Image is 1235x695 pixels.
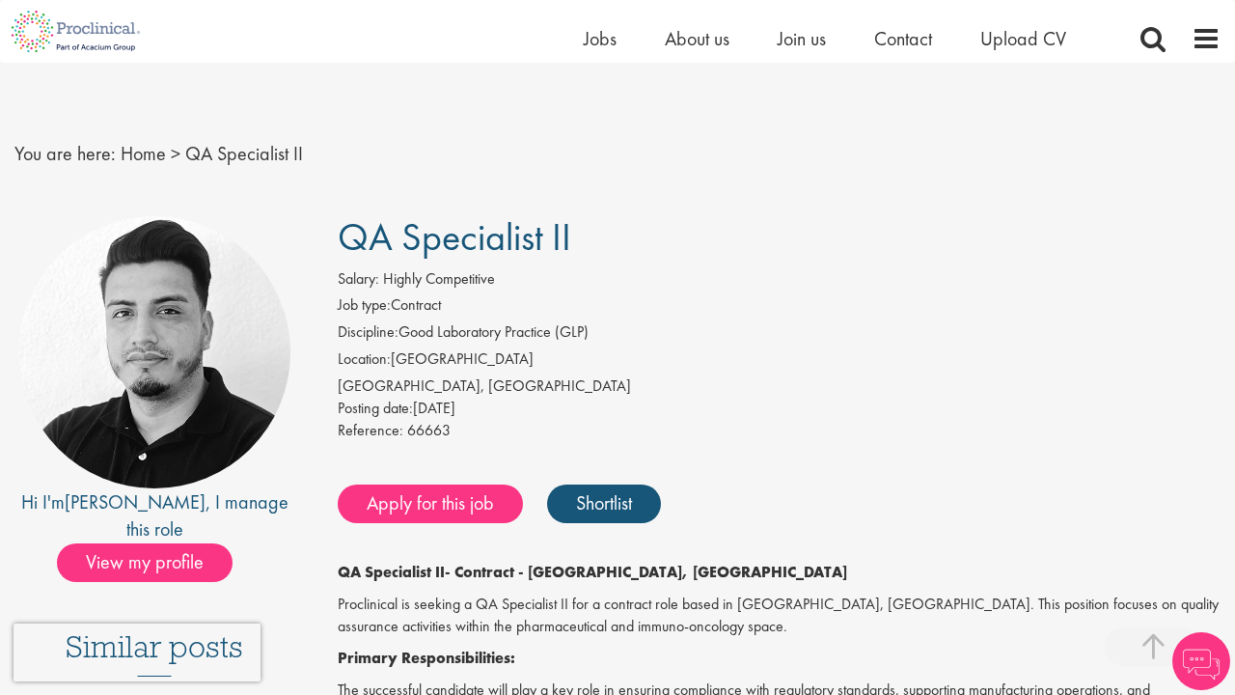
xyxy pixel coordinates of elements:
[14,141,116,166] span: You are here:
[874,26,932,51] a: Contact
[778,26,826,51] a: Join us
[338,294,1221,321] li: Contract
[980,26,1066,51] a: Upload CV
[14,488,294,543] div: Hi I'm , I manage this role
[338,321,398,344] label: Discipline:
[665,26,729,51] a: About us
[57,543,233,582] span: View my profile
[18,216,290,488] img: imeage of recruiter Anderson Maldonado
[338,375,1221,398] div: [GEOGRAPHIC_DATA], [GEOGRAPHIC_DATA]
[338,294,391,317] label: Job type:
[57,547,252,572] a: View my profile
[338,268,379,291] label: Salary:
[338,398,413,418] span: Posting date:
[338,562,445,582] strong: QA Specialist II
[407,420,451,440] span: 66663
[383,268,495,289] span: Highly Competitive
[65,489,206,514] a: [PERSON_NAME]
[338,420,403,442] label: Reference:
[338,348,391,371] label: Location:
[338,485,523,523] a: Apply for this job
[338,348,1221,375] li: [GEOGRAPHIC_DATA]
[338,648,515,668] strong: Primary Responsibilities:
[338,321,1221,348] li: Good Laboratory Practice (GLP)
[121,141,166,166] a: breadcrumb link
[338,212,571,262] span: QA Specialist II
[1172,632,1230,690] img: Chatbot
[171,141,180,166] span: >
[445,562,847,582] strong: - Contract - [GEOGRAPHIC_DATA], [GEOGRAPHIC_DATA]
[338,594,1221,638] p: Proclinical is seeking a QA Specialist II for a contract role based in [GEOGRAPHIC_DATA], [GEOGRA...
[584,26,617,51] a: Jobs
[338,398,1221,420] div: [DATE]
[14,624,261,681] iframe: reCAPTCHA
[547,485,661,523] a: Shortlist
[185,141,303,166] span: QA Specialist II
